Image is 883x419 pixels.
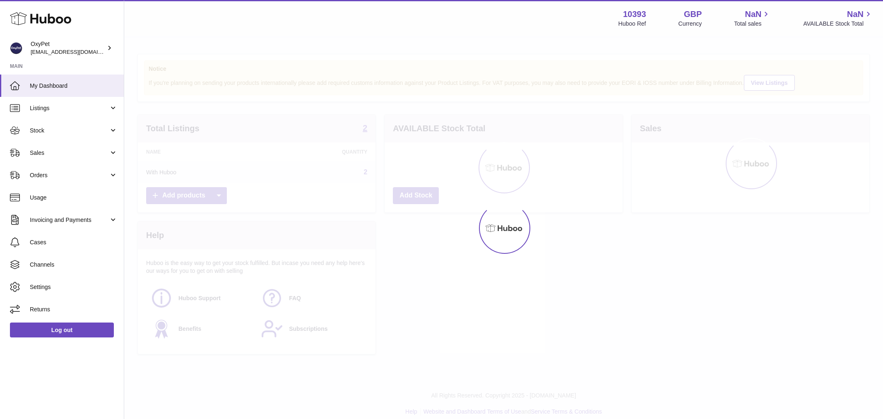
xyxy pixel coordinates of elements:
div: Huboo Ref [618,20,646,28]
a: Log out [10,323,114,337]
span: Sales [30,149,109,157]
img: internalAdmin-10393@internal.huboo.com [10,42,22,54]
span: NaN [745,9,761,20]
a: NaN Total sales [734,9,771,28]
span: Stock [30,127,109,135]
span: Channels [30,261,118,269]
span: Usage [30,194,118,202]
span: Cases [30,238,118,246]
strong: 10393 [623,9,646,20]
span: Invoicing and Payments [30,216,109,224]
span: Settings [30,283,118,291]
span: Listings [30,104,109,112]
div: OxyPet [31,40,105,56]
span: My Dashboard [30,82,118,90]
a: NaN AVAILABLE Stock Total [803,9,873,28]
span: Total sales [734,20,771,28]
span: NaN [847,9,864,20]
span: [EMAIL_ADDRESS][DOMAIN_NAME] [31,48,122,55]
strong: GBP [684,9,702,20]
span: Orders [30,171,109,179]
div: Currency [678,20,702,28]
span: Returns [30,306,118,313]
span: AVAILABLE Stock Total [803,20,873,28]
